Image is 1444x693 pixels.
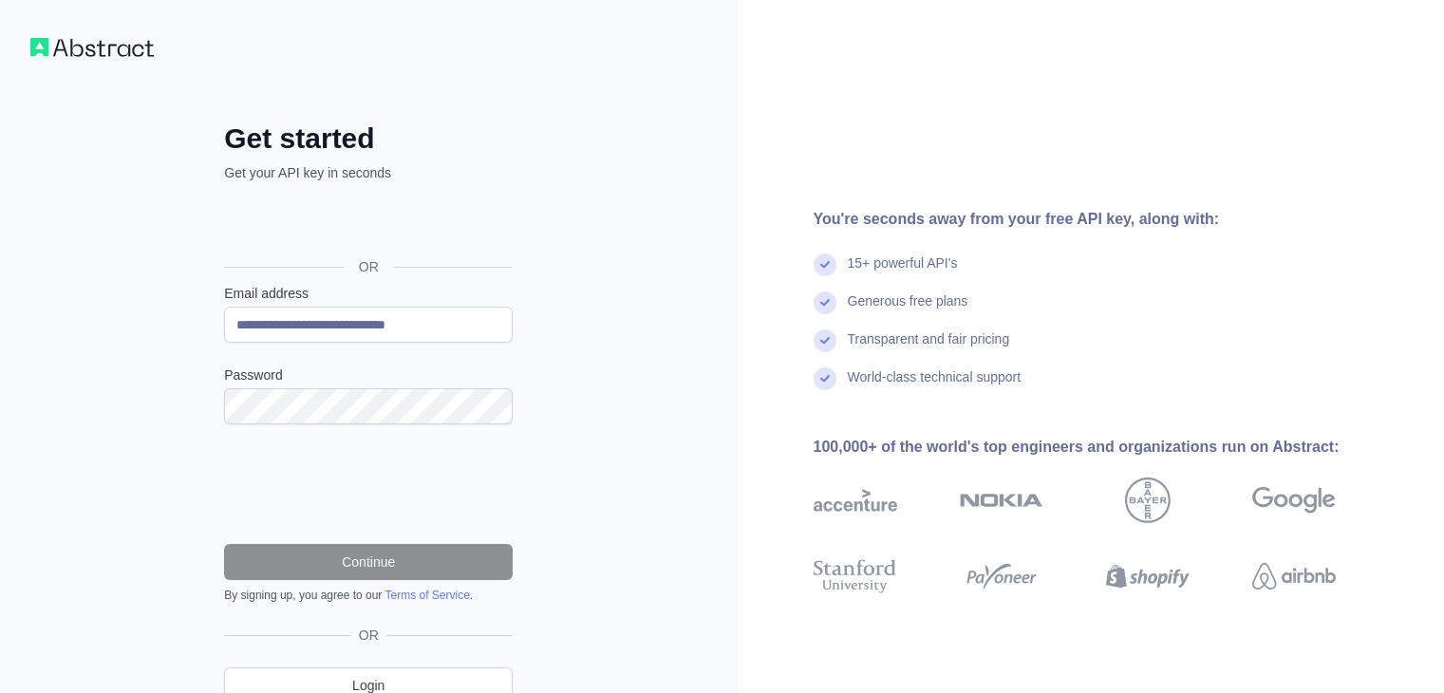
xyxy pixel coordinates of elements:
img: shopify [1106,555,1190,597]
img: stanford university [814,555,897,597]
img: check mark [814,367,836,390]
img: check mark [814,291,836,314]
img: payoneer [960,555,1043,597]
div: Generous free plans [848,291,968,329]
div: 100,000+ of the world's top engineers and organizations run on Abstract: [814,436,1397,459]
img: check mark [814,329,836,352]
div: You're seconds away from your free API key, along with: [814,208,1397,231]
div: Transparent and fair pricing [848,329,1010,367]
div: 15+ powerful API's [848,253,958,291]
img: google [1252,478,1336,523]
div: World-class technical support [848,367,1022,405]
label: Password [224,365,513,384]
img: accenture [814,478,897,523]
img: airbnb [1252,555,1336,597]
img: nokia [960,478,1043,523]
img: check mark [814,253,836,276]
a: Terms of Service [384,589,469,602]
button: Continue [224,544,513,580]
label: Email address [224,284,513,303]
iframe: reCAPTCHA [224,447,513,521]
img: Workflow [30,38,154,57]
span: OR [351,626,386,645]
span: OR [344,257,394,276]
img: bayer [1125,478,1171,523]
p: Get your API key in seconds [224,163,513,182]
div: By signing up, you agree to our . [224,588,513,603]
h2: Get started [224,122,513,156]
iframe: Kirjaudu Google-tilillä -painike [215,203,518,245]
